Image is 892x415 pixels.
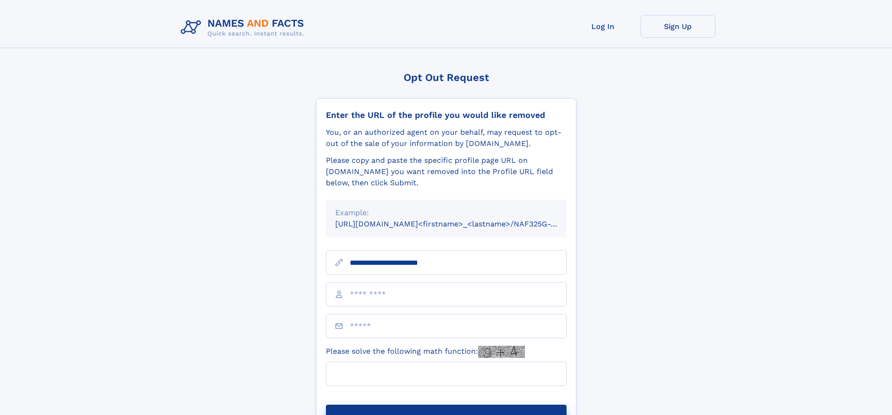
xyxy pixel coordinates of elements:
div: Opt Out Request [316,72,576,83]
div: You, or an authorized agent on your behalf, may request to opt-out of the sale of your informatio... [326,127,567,149]
img: Logo Names and Facts [177,15,312,40]
small: [URL][DOMAIN_NAME]<firstname>_<lastname>/NAF325G-xxxxxxxx [335,219,584,228]
div: Example: [335,207,557,218]
a: Log In [566,15,641,38]
label: Please solve the following math function: [326,346,525,358]
div: Please copy and paste the specific profile page URL on [DOMAIN_NAME] you want removed into the Pr... [326,155,567,189]
a: Sign Up [641,15,715,38]
div: Enter the URL of the profile you would like removed [326,110,567,120]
